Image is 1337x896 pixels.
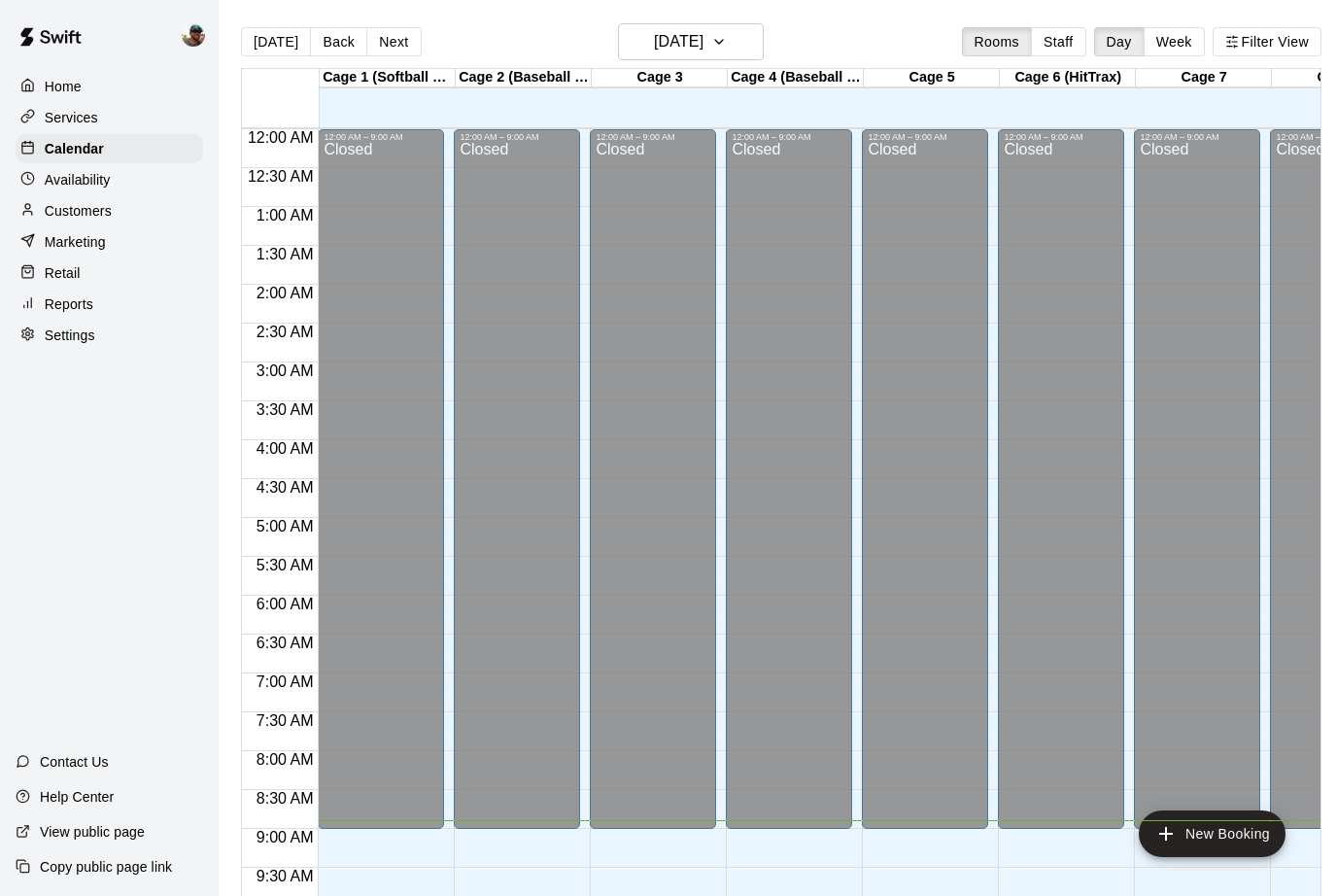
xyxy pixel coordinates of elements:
p: Services [45,108,98,127]
span: 9:00 AM [252,829,319,845]
p: Customers [45,201,112,221]
span: 8:00 AM [252,751,319,768]
p: Marketing [45,232,106,252]
div: Closed [868,142,982,836]
a: Settings [16,321,203,350]
div: 12:00 AM – 9:00 AM [596,132,710,142]
button: [DATE] [241,27,311,56]
div: Cage 3 [592,69,728,87]
button: Next [366,27,421,56]
div: Closed [732,142,846,836]
button: Back [310,27,367,56]
a: Services [16,103,203,132]
p: View public page [40,822,145,842]
div: Ben Boykin [178,16,219,54]
button: Staff [1031,27,1086,56]
div: Cage 7 [1136,69,1272,87]
span: 7:30 AM [252,712,319,729]
span: 7:00 AM [252,673,319,690]
a: Reports [16,290,203,319]
span: 8:30 AM [252,790,319,807]
a: Home [16,72,203,101]
span: 1:30 AM [252,246,319,262]
div: 12:00 AM – 9:00 AM: Closed [318,129,444,829]
span: 12:00 AM [243,129,319,146]
span: 3:30 AM [252,401,319,418]
div: Cage 4 (Baseball Pitching Machine) [728,69,864,87]
div: Cage 6 (HitTrax) [1000,69,1136,87]
div: 12:00 AM – 9:00 AM: Closed [454,129,580,829]
span: 12:30 AM [243,168,319,185]
div: 12:00 AM – 9:00 AM [460,132,574,142]
p: Reports [45,294,93,314]
p: Settings [45,326,95,345]
div: 12:00 AM – 9:00 AM: Closed [590,129,716,829]
span: 4:00 AM [252,440,319,457]
div: 12:00 AM – 9:00 AM: Closed [1134,129,1260,829]
div: Cage 5 [864,69,1000,87]
a: Marketing [16,227,203,257]
a: Calendar [16,134,203,163]
a: Availability [16,165,203,194]
div: Closed [1140,142,1254,836]
div: Closed [460,142,574,836]
span: 6:00 AM [252,596,319,612]
button: Rooms [962,27,1032,56]
span: 9:30 AM [252,868,319,884]
a: Retail [16,258,203,288]
div: 12:00 AM – 9:00 AM: Closed [726,129,852,829]
button: Filter View [1213,27,1321,56]
div: 12:00 AM – 9:00 AM [868,132,982,142]
div: Cage 2 (Baseball Pitching Machine) [456,69,592,87]
div: Closed [1004,142,1118,836]
p: Retail [45,263,81,283]
a: Customers [16,196,203,225]
div: 12:00 AM – 9:00 AM [732,132,846,142]
button: [DATE] [618,23,764,60]
p: Contact Us [40,752,109,772]
p: Calendar [45,139,104,158]
span: 5:00 AM [252,518,319,534]
span: 3:00 AM [252,362,319,379]
button: Week [1144,27,1205,56]
div: Closed [324,142,438,836]
div: 12:00 AM – 9:00 AM: Closed [862,129,988,829]
div: Cage 1 (Softball Pitching Machine) [320,69,456,87]
p: Help Center [40,787,114,807]
span: 5:30 AM [252,557,319,573]
button: add [1139,810,1286,857]
img: Ben Boykin [182,23,205,47]
p: Availability [45,170,111,190]
p: Home [45,77,82,96]
span: 2:00 AM [252,285,319,301]
button: Day [1094,27,1145,56]
p: Copy public page link [40,857,172,877]
span: 2:30 AM [252,324,319,340]
div: Closed [596,142,710,836]
div: 12:00 AM – 9:00 AM [1140,132,1254,142]
span: 6:30 AM [252,635,319,651]
h6: [DATE] [654,28,703,55]
div: 12:00 AM – 9:00 AM [324,132,438,142]
div: 12:00 AM – 9:00 AM [1004,132,1118,142]
div: 12:00 AM – 9:00 AM: Closed [998,129,1124,829]
span: 1:00 AM [252,207,319,224]
span: 4:30 AM [252,479,319,496]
